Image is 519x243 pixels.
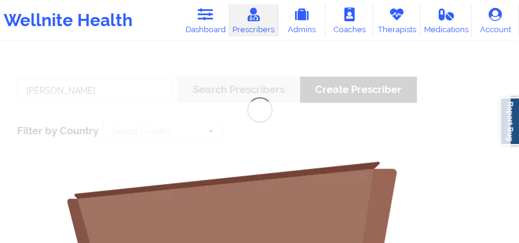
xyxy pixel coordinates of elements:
a: Admins [278,4,326,36]
a: Medications [420,4,472,36]
a: Therapists [373,4,420,36]
a: Report Bug [500,97,519,145]
a: Coaches [326,4,373,36]
a: Dashboard [182,4,229,36]
a: Account [472,4,519,36]
a: Prescribers [229,4,278,36]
